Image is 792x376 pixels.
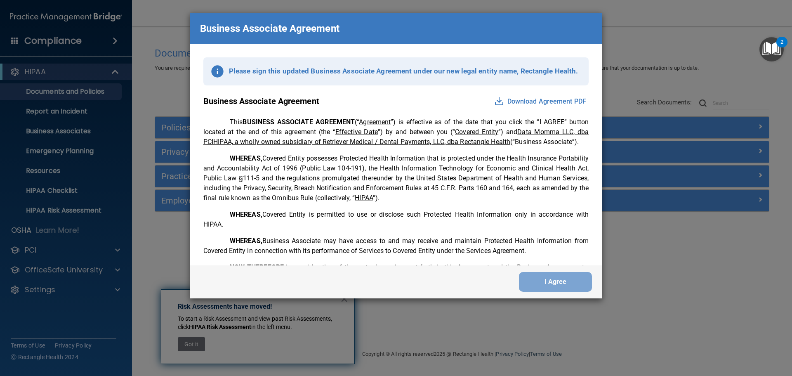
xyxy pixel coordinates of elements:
u: Data Momma LLC, dba PCIHIPAA, a wholly owned subsidiary of Retriever Medical / Dental Payments, L... [203,128,589,146]
span: WHEREAS, [230,237,262,245]
p: in consideration of the mutual promises set forth in this Agreement and the Business Arrangements... [203,262,589,292]
iframe: Drift Widget Chat Controller [649,317,782,350]
u: Covered Entity [455,128,498,136]
div: 2 [780,42,783,53]
p: This (“ ”) is effective as of the date that you click the “I AGREE” button located at the end of ... [203,117,589,147]
u: HIPAA [355,194,373,202]
p: Business Associate Agreement [203,94,319,109]
p: Covered Entity is permitted to use or disclose such Protected Health Information only in accordan... [203,210,589,229]
span: NOW THEREFORE, [230,263,285,271]
span: BUSINESS ASSOCIATE AGREEMENT [243,118,355,126]
button: I Agree [519,272,592,292]
p: Covered Entity possesses Protected Health Information that is protected under the Health Insuranc... [203,154,589,203]
p: Business Associate may have access to and may receive and maintain Protected Health Information f... [203,236,589,256]
u: Agreement [359,118,391,126]
p: Please sign this updated Business Associate Agreement under our new legal entity name, Rectangle ... [229,65,578,78]
span: WHEREAS, [230,154,262,162]
span: WHEREAS, [230,210,262,218]
button: Open Resource Center, 2 new notifications [759,37,784,61]
button: Download Agreement PDF [492,95,589,108]
u: Effective Date [335,128,378,136]
p: Business Associate Agreement [200,19,339,38]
